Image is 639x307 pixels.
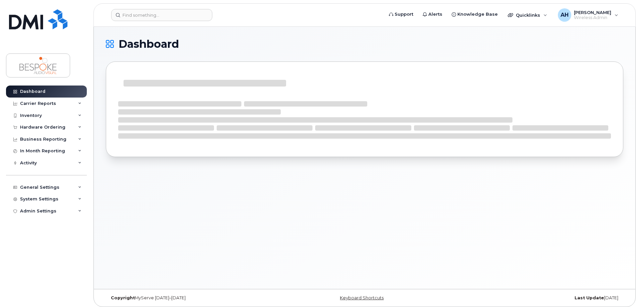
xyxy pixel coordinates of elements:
div: [DATE] [451,295,623,301]
div: MyServe [DATE]–[DATE] [106,295,278,301]
strong: Copyright [111,295,135,300]
strong: Last Update [575,295,604,300]
a: Keyboard Shortcuts [340,295,384,300]
span: Dashboard [119,39,179,49]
